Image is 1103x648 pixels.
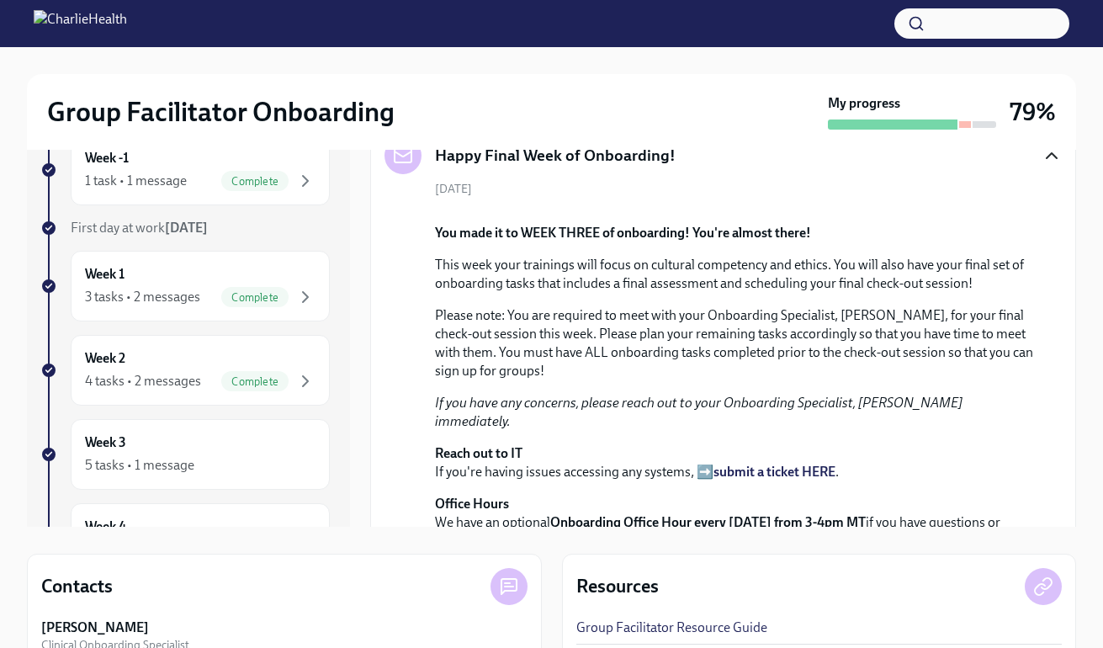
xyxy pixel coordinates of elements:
h6: Week -1 [85,149,129,167]
a: submit a ticket HERE [713,464,835,480]
div: 5 tasks • 1 message [85,456,194,475]
span: Complete [221,291,289,304]
strong: My progress [828,94,900,113]
strong: Office Hours [435,496,509,512]
strong: Reach out to IT [435,445,522,461]
a: First day at work[DATE] [40,219,330,237]
h6: Week 4 [85,518,126,536]
a: Week 24 tasks • 2 messagesComplete [40,335,330,406]
p: Please note: You are required to meet with your Onboarding Specialist, [PERSON_NAME], for your fi... [435,306,1035,380]
h4: Contacts [41,574,113,599]
strong: [PERSON_NAME] [41,619,149,637]
div: 1 task • 1 message [85,172,187,190]
h6: Week 3 [85,433,126,452]
strong: [DATE] [165,220,208,236]
h6: Week 1 [85,265,125,284]
p: If you're having issues accessing any systems, ➡️ . [435,444,1035,481]
p: This week your trainings will focus on cultural competency and ethics. You will also have your fi... [435,256,1035,293]
div: 4 tasks • 2 messages [85,372,201,390]
h5: Happy Final Week of Onboarding! [435,145,676,167]
strong: Onboarding Office Hour every [DATE] from 3-4pm MT [550,514,866,530]
span: [DATE] [435,181,472,197]
span: Complete [221,375,289,388]
p: We have an optional if you have questions or would like to connect! You can find the link for thi... [435,495,1035,550]
h4: Resources [576,574,659,599]
span: First day at work [71,220,208,236]
h2: Group Facilitator Onboarding [47,95,395,129]
em: If you have any concerns, please reach out to your Onboarding Specialist, [PERSON_NAME] immediately. [435,395,963,429]
a: Week 35 tasks • 1 message [40,419,330,490]
h6: Week 2 [85,349,125,368]
a: Group Facilitator Resource Guide [576,619,767,637]
h3: 79% [1010,97,1056,127]
a: Week 4 [40,503,330,574]
span: Complete [221,175,289,188]
img: CharlieHealth [34,10,127,37]
a: Week -11 task • 1 messageComplete [40,135,330,205]
strong: You made it to WEEK THREE of onboarding! You're almost there! [435,225,811,241]
a: Week 13 tasks • 2 messagesComplete [40,251,330,321]
div: 3 tasks • 2 messages [85,288,200,306]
